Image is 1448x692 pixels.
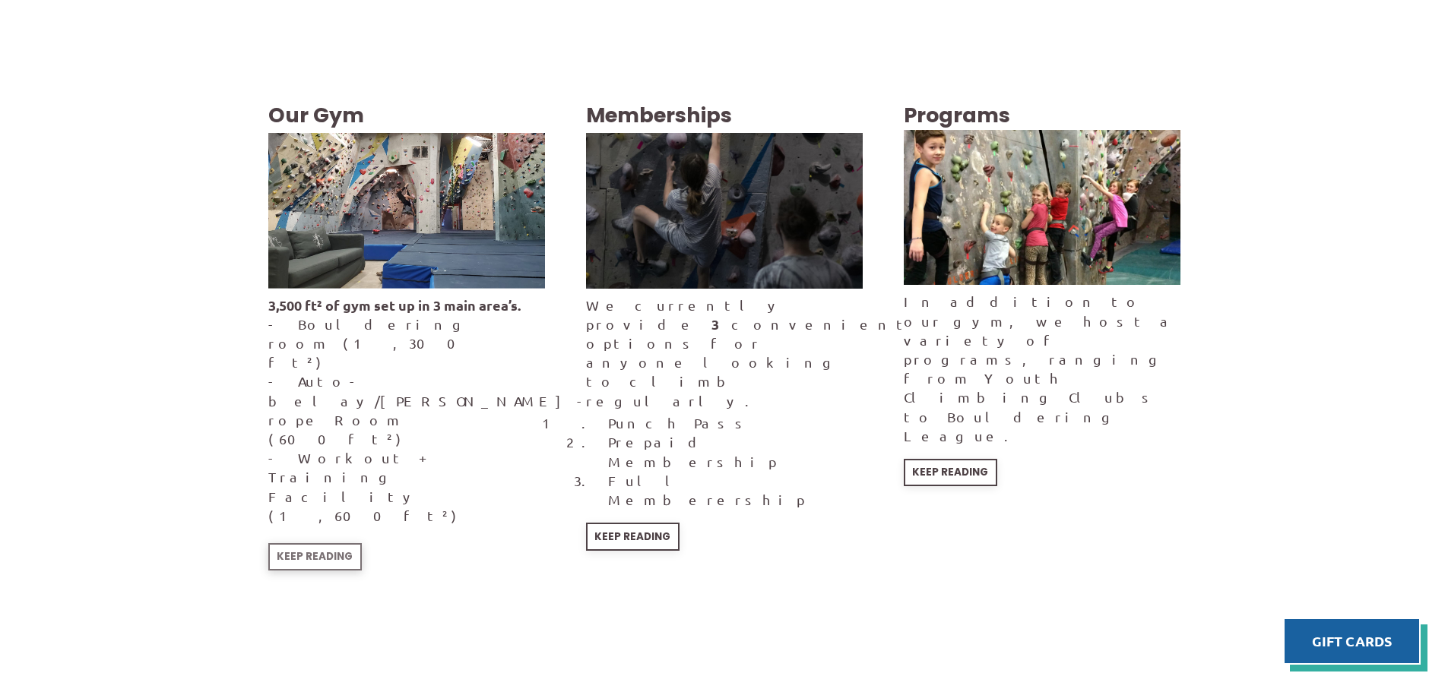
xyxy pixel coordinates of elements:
[608,432,862,470] li: Prepaid Membership
[904,292,1180,445] div: In addition to our gym, we host a variety of programs, ranging from Youth Climbing Clubs to Bould...
[277,551,353,562] span: Keep Reading
[586,295,863,410] p: We currently provide convenient options for anyone looking to climb regularly.
[586,3,863,418] img: Image
[268,373,596,447] span: - Auto-belay/[PERSON_NAME]-rope Room (600ft²)
[904,459,997,487] a: Keep Reading
[904,101,1180,130] h3: Programs
[608,471,862,509] li: Full Memberership
[268,296,521,314] strong: 3,500 ft² of gym set up in 3 main area’s.
[904,23,1180,391] img: Image
[268,316,477,370] span: - Bouldering room (1,300 ft²)
[711,315,719,333] strong: 3
[268,133,545,289] img: Image
[594,532,670,542] span: Keep Reading
[608,413,862,432] li: Punch Pass
[268,101,545,130] h3: Our Gym
[268,450,462,523] span: - Workout + Training Facility (1,600ft²)
[586,101,863,130] h3: Memberships
[912,467,988,478] span: Keep Reading
[586,523,680,551] a: Keep Reading
[268,543,362,571] a: Keep Reading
